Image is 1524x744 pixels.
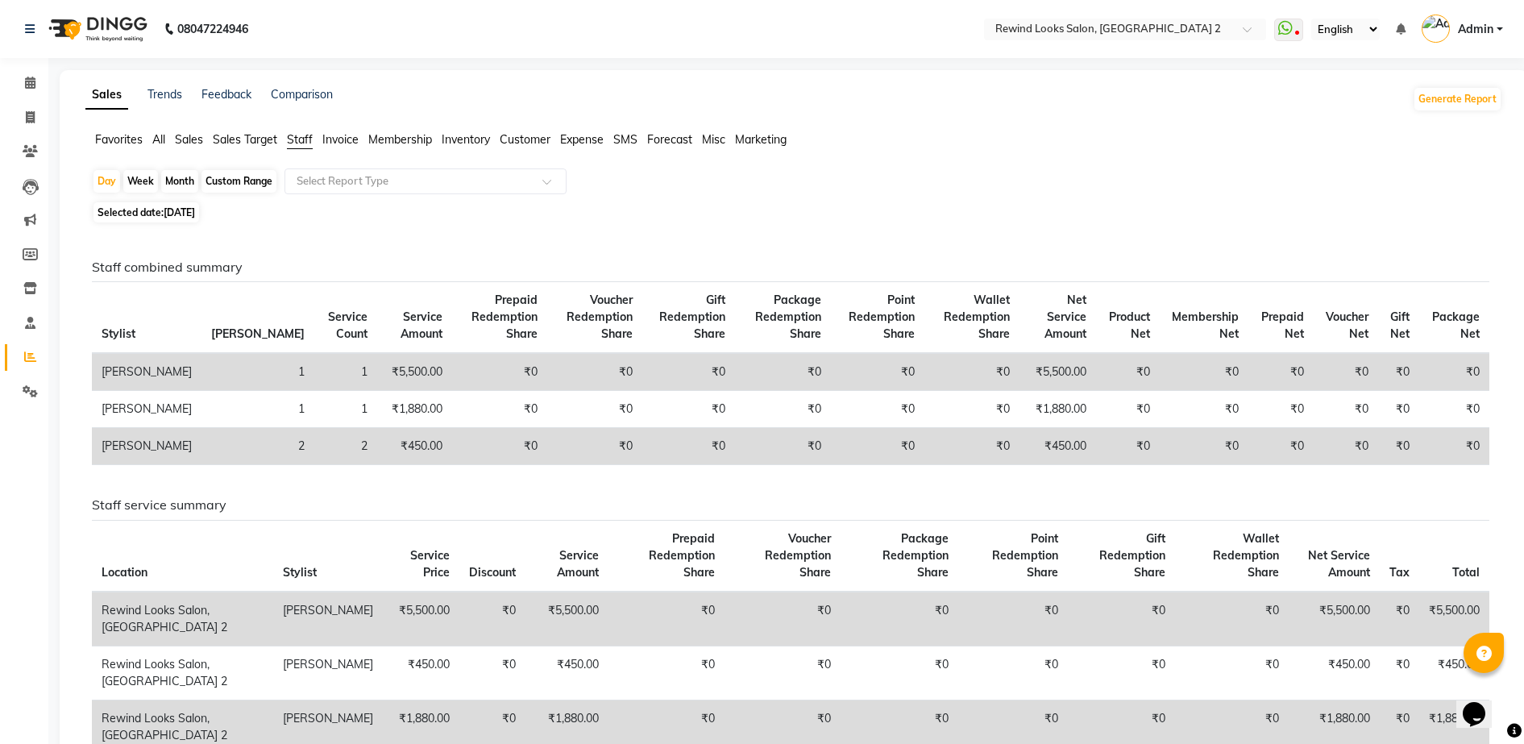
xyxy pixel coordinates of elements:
[1458,21,1493,38] span: Admin
[1419,646,1489,700] td: ₹450.00
[841,646,958,700] td: ₹0
[471,293,538,341] span: Prepaid Redemption Share
[164,206,195,218] span: [DATE]
[735,132,787,147] span: Marketing
[271,87,333,102] a: Comparison
[1068,592,1175,646] td: ₹0
[958,646,1069,700] td: ₹0
[642,353,735,391] td: ₹0
[123,170,158,193] div: Week
[161,170,198,193] div: Month
[992,531,1058,580] span: Point Redemption Share
[1314,428,1378,465] td: ₹0
[201,87,251,102] a: Feedback
[102,326,135,341] span: Stylist
[1314,391,1378,428] td: ₹0
[1422,15,1450,43] img: Admin
[377,353,451,391] td: ₹5,500.00
[368,132,432,147] span: Membership
[401,310,442,341] span: Service Amount
[1308,548,1370,580] span: Net Service Amount
[944,293,1010,341] span: Wallet Redemption Share
[1248,353,1313,391] td: ₹0
[102,565,147,580] span: Location
[1378,353,1419,391] td: ₹0
[1109,310,1150,341] span: Product Net
[1314,353,1378,391] td: ₹0
[735,391,831,428] td: ₹0
[831,391,924,428] td: ₹0
[1068,646,1175,700] td: ₹0
[1419,353,1489,391] td: ₹0
[1096,353,1159,391] td: ₹0
[328,310,368,341] span: Service Count
[1160,428,1248,465] td: ₹0
[283,565,317,580] span: Stylist
[735,353,831,391] td: ₹0
[201,391,314,428] td: 1
[1414,88,1501,110] button: Generate Report
[882,531,949,580] span: Package Redemption Share
[1378,428,1419,465] td: ₹0
[1419,391,1489,428] td: ₹0
[547,428,642,465] td: ₹0
[735,428,831,465] td: ₹0
[92,428,201,465] td: [PERSON_NAME]
[469,565,516,580] span: Discount
[1419,592,1489,646] td: ₹5,500.00
[95,132,143,147] span: Favorites
[1019,428,1097,465] td: ₹450.00
[525,592,608,646] td: ₹5,500.00
[211,326,305,341] span: [PERSON_NAME]
[459,592,525,646] td: ₹0
[175,132,203,147] span: Sales
[85,81,128,110] a: Sales
[92,646,273,700] td: Rewind Looks Salon, [GEOGRAPHIC_DATA] 2
[1019,391,1097,428] td: ₹1,880.00
[201,170,276,193] div: Custom Range
[500,132,550,147] span: Customer
[755,293,821,341] span: Package Redemption Share
[958,592,1069,646] td: ₹0
[1096,428,1159,465] td: ₹0
[1175,646,1289,700] td: ₹0
[608,646,725,700] td: ₹0
[152,132,165,147] span: All
[410,548,450,580] span: Service Price
[314,428,377,465] td: 2
[1289,646,1380,700] td: ₹450.00
[642,391,735,428] td: ₹0
[201,428,314,465] td: 2
[273,592,383,646] td: [PERSON_NAME]
[1248,428,1313,465] td: ₹0
[377,428,451,465] td: ₹450.00
[1289,592,1380,646] td: ₹5,500.00
[92,592,273,646] td: Rewind Looks Salon, [GEOGRAPHIC_DATA] 2
[841,592,958,646] td: ₹0
[642,428,735,465] td: ₹0
[525,646,608,700] td: ₹450.00
[924,391,1019,428] td: ₹0
[442,132,490,147] span: Inventory
[1261,310,1304,341] span: Prepaid Net
[560,132,604,147] span: Expense
[1419,428,1489,465] td: ₹0
[765,531,831,580] span: Voucher Redemption Share
[547,391,642,428] td: ₹0
[1213,531,1279,580] span: Wallet Redemption Share
[924,353,1019,391] td: ₹0
[1380,592,1419,646] td: ₹0
[1390,310,1410,341] span: Gift Net
[452,391,547,428] td: ₹0
[452,353,547,391] td: ₹0
[213,132,277,147] span: Sales Target
[147,87,182,102] a: Trends
[1456,680,1508,728] iframe: chat widget
[383,646,460,700] td: ₹450.00
[287,132,313,147] span: Staff
[1389,565,1410,580] span: Tax
[92,497,1489,513] h6: Staff service summary
[93,170,120,193] div: Day
[1096,391,1159,428] td: ₹0
[1452,565,1480,580] span: Total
